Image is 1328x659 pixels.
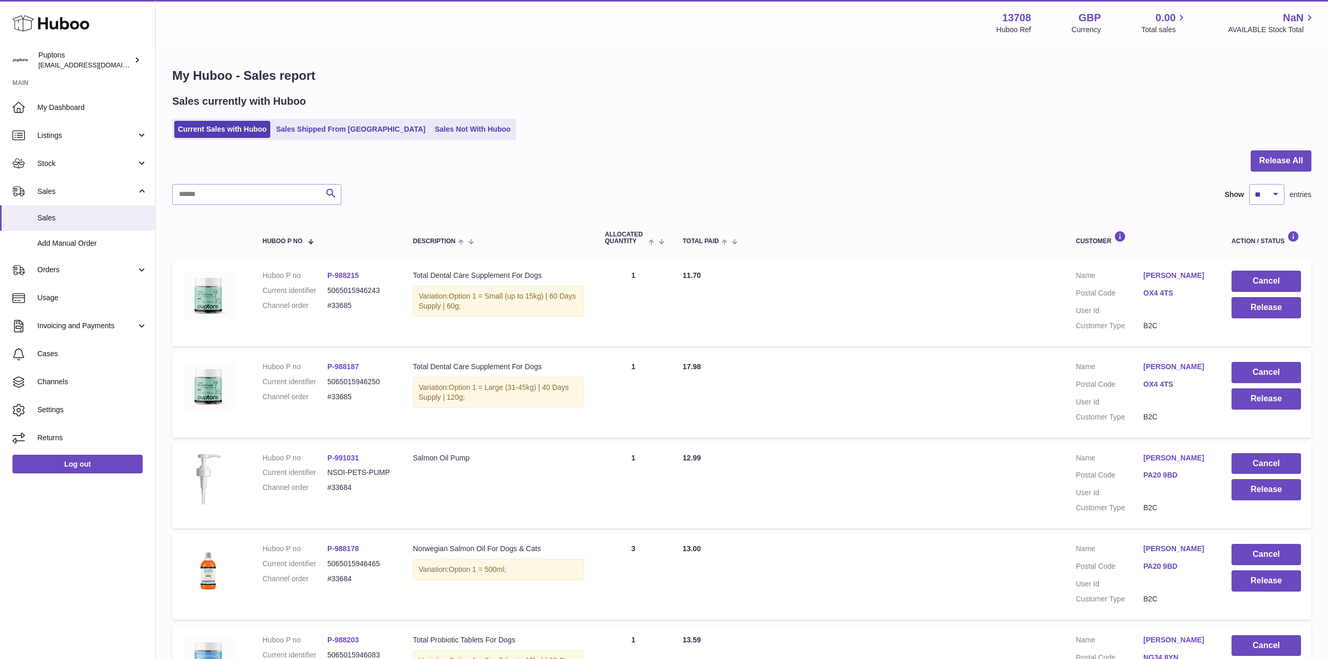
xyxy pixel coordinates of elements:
[183,544,234,596] img: NorwgianSalmonOilforDogs_Catscopy.jpg
[1225,190,1244,200] label: Show
[683,362,701,371] span: 17.98
[37,103,147,113] span: My Dashboard
[12,455,143,473] a: Log out
[327,362,359,371] a: P-988187
[1076,231,1211,245] div: Customer
[1143,470,1211,480] a: PA20 9BD
[1143,594,1211,604] dd: B2C
[183,271,234,319] img: TotalDentalCarePowder120.jpg
[37,159,136,169] span: Stock
[262,574,327,584] dt: Channel order
[262,286,327,296] dt: Current identifier
[172,67,1311,84] h1: My Huboo - Sales report
[1232,479,1301,500] button: Release
[1002,11,1031,25] strong: 13708
[183,362,234,411] img: TotalDentalCarePowder120.jpg
[1076,271,1143,283] dt: Name
[449,565,506,573] span: Option 1 = 500ml;
[1143,362,1211,372] a: [PERSON_NAME]
[1232,544,1301,565] button: Cancel
[1232,388,1301,410] button: Release
[413,635,584,645] div: Total Probiotic Tablets For Dogs
[1076,562,1143,574] dt: Postal Code
[1143,288,1211,298] a: OX4 4TS
[594,534,672,620] td: 3
[327,377,392,387] dd: 5065015946250
[413,559,584,580] div: Variation:
[1232,271,1301,292] button: Cancel
[1076,412,1143,422] dt: Customer Type
[1143,562,1211,571] a: PA20 9BD
[1143,544,1211,554] a: [PERSON_NAME]
[1232,362,1301,383] button: Cancel
[262,362,327,372] dt: Huboo P no
[594,260,672,346] td: 1
[1232,297,1301,318] button: Release
[683,544,701,553] span: 13.00
[327,544,359,553] a: P-988178
[1156,11,1176,25] span: 0.00
[605,231,646,245] span: ALLOCATED Quantity
[1232,635,1301,656] button: Cancel
[1076,544,1143,556] dt: Name
[262,483,327,493] dt: Channel order
[413,453,584,463] div: Salmon Oil Pump
[413,286,584,317] div: Variation:
[1228,11,1316,35] a: NaN AVAILABLE Stock Total
[1076,321,1143,331] dt: Customer Type
[1076,397,1143,407] dt: User Id
[1143,271,1211,281] a: [PERSON_NAME]
[1141,25,1187,35] span: Total sales
[1076,470,1143,483] dt: Postal Code
[37,213,147,223] span: Sales
[37,377,147,387] span: Channels
[38,61,153,69] span: [EMAIL_ADDRESS][DOMAIN_NAME]
[327,574,392,584] dd: #33684
[327,468,392,478] dd: NSOI-PETS-PUMP
[1141,11,1187,35] a: 0.00 Total sales
[262,377,327,387] dt: Current identifier
[1143,380,1211,389] a: OX4 4TS
[327,286,392,296] dd: 5065015946243
[37,293,147,303] span: Usage
[327,454,359,462] a: P-991031
[327,301,392,311] dd: #33685
[174,121,270,138] a: Current Sales with Huboo
[37,187,136,197] span: Sales
[262,544,327,554] dt: Huboo P no
[1251,150,1311,172] button: Release All
[1076,453,1143,466] dt: Name
[1143,321,1211,331] dd: B2C
[327,483,392,493] dd: #33684
[38,50,132,70] div: Puptons
[172,94,306,108] h2: Sales currently with Huboo
[272,121,429,138] a: Sales Shipped From [GEOGRAPHIC_DATA]
[1076,306,1143,316] dt: User Id
[1232,453,1301,474] button: Cancel
[1076,288,1143,301] dt: Postal Code
[1232,570,1301,592] button: Release
[1143,412,1211,422] dd: B2C
[683,636,701,644] span: 13.59
[327,271,359,279] a: P-988215
[683,238,719,245] span: Total paid
[37,265,136,275] span: Orders
[37,405,147,415] span: Settings
[413,377,584,408] div: Variation:
[1076,503,1143,513] dt: Customer Type
[683,271,701,279] span: 11.70
[37,433,147,443] span: Returns
[327,392,392,402] dd: #33685
[1076,488,1143,498] dt: User Id
[1283,11,1304,25] span: NaN
[1076,362,1143,374] dt: Name
[997,25,1031,35] div: Huboo Ref
[262,468,327,478] dt: Current identifier
[37,239,147,248] span: Add Manual Order
[413,544,584,554] div: Norwegian Salmon Oil For Dogs & Cats
[413,362,584,372] div: Total Dental Care Supplement For Dogs
[262,559,327,569] dt: Current identifier
[37,321,136,331] span: Invoicing and Payments
[683,454,701,462] span: 12.99
[1072,25,1101,35] div: Currency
